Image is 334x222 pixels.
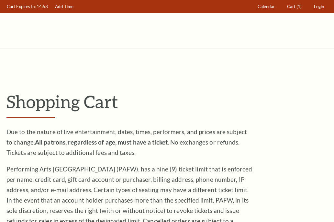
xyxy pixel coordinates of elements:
[35,138,168,146] strong: All patrons, regardless of age, must have a ticket
[296,4,302,9] span: (1)
[37,4,48,9] span: 14:58
[255,0,278,13] a: Calendar
[7,4,36,9] span: Cart Expires In:
[287,4,295,9] span: Cart
[311,0,327,13] a: Login
[52,0,77,13] a: Add Time
[284,0,305,13] a: Cart (1)
[314,4,324,9] span: Login
[6,128,247,156] span: Due to the nature of live entertainment, dates, times, performers, and prices are subject to chan...
[6,91,328,112] p: Shopping Cart
[258,4,275,9] span: Calendar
